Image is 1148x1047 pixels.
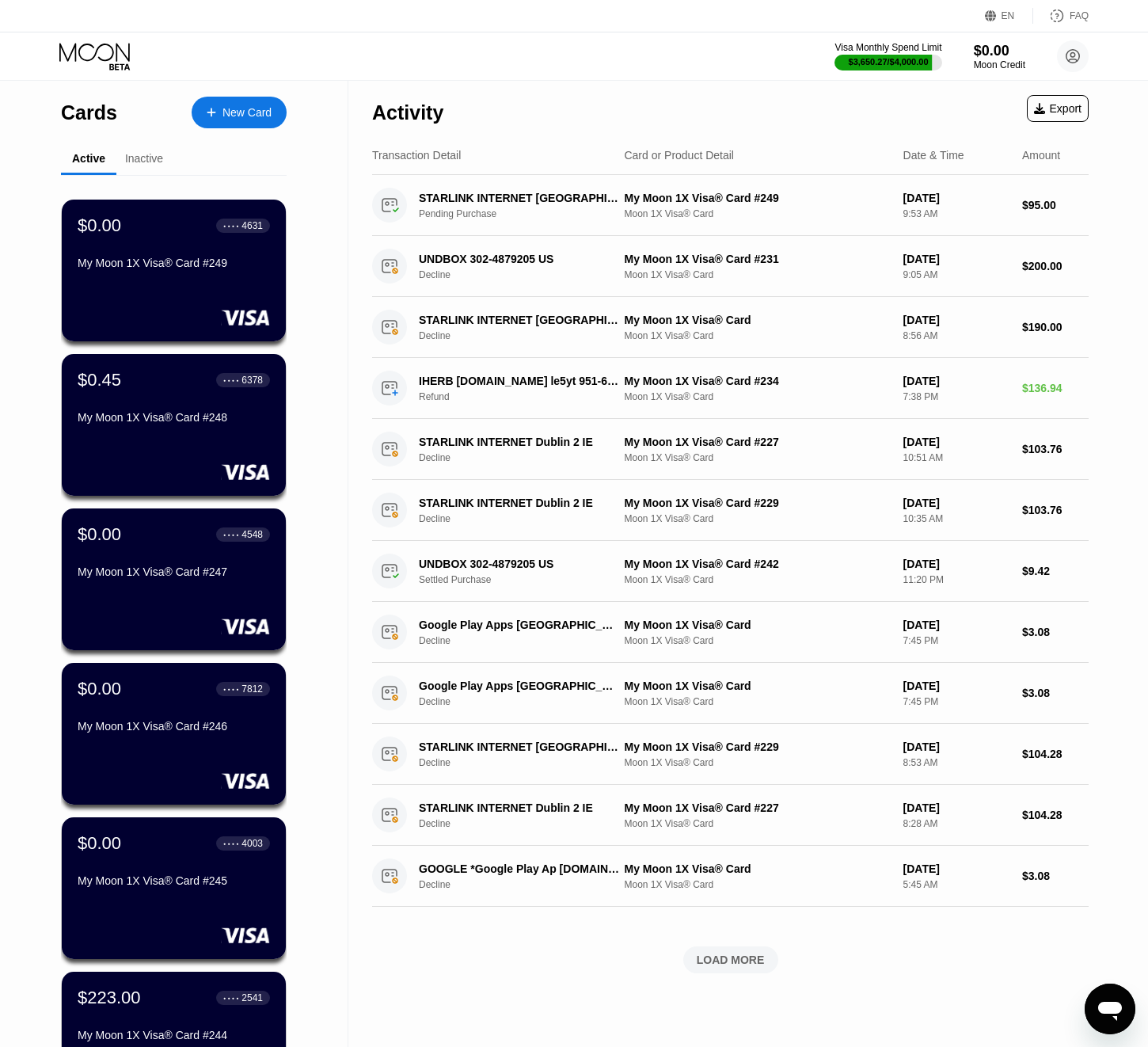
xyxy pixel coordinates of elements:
div: My Moon 1X Visa® Card #249 [78,257,270,269]
div: My Moon 1X Visa® Card #244 [78,1029,270,1041]
div: EN [985,8,1033,24]
div: New Card [192,97,287,128]
div: $95.00 [1022,199,1089,211]
div: Moon 1X Visa® Card [624,208,890,219]
div: My Moon 1X Visa® Card [624,680,890,692]
div: My Moon 1X Visa® Card #229 [624,741,890,753]
div: Inactive [125,152,163,165]
div: [DATE] [903,436,1009,448]
div: STARLINK INTERNET Dublin 2 IEDeclineMy Moon 1X Visa® Card #229Moon 1X Visa® Card[DATE]10:35 AM$10... [372,480,1089,541]
div: My Moon 1X Visa® Card #231 [624,253,890,265]
div: My Moon 1X Visa® Card #245 [78,874,270,887]
div: STARLINK INTERNET Dublin 2 IE [419,801,619,814]
div: Date & Time [903,149,964,162]
div: $3.08 [1022,626,1089,638]
div: Moon 1X Visa® Card [624,330,890,341]
div: ● ● ● ● [223,532,239,537]
div: Decline [419,269,634,280]
div: My Moon 1X Visa® Card #247 [78,565,270,578]
div: My Moon 1X Visa® Card #234 [624,375,890,387]
div: $0.00 [78,833,121,854]
div: STARLINK INTERNET [GEOGRAPHIC_DATA] IE [419,192,619,204]
div: STARLINK INTERNET Dublin 2 IEDeclineMy Moon 1X Visa® Card #227Moon 1X Visa® Card[DATE]10:51 AM$10... [372,419,1089,480]
div: Active [72,152,105,165]
div: 5:45 AM [903,879,1009,890]
div: Pending Purchase [419,208,634,219]
div: $0.00 [78,215,121,236]
div: My Moon 1X Visa® Card #249 [624,192,890,204]
div: Decline [419,818,634,829]
div: Google Play Apps [GEOGRAPHIC_DATA] [GEOGRAPHIC_DATA] [419,680,619,692]
div: IHERB [DOMAIN_NAME] le5yt 951-6163600 USRefundMy Moon 1X Visa® Card #234Moon 1X Visa® Card[DATE]7... [372,358,1089,419]
div: $223.00 [78,988,141,1008]
div: My Moon 1X Visa® Card #227 [624,801,890,814]
div: EN [1002,10,1015,21]
div: My Moon 1X Visa® Card #248 [78,411,270,424]
div: Moon 1X Visa® Card [624,269,890,280]
div: [DATE] [903,497,1009,509]
div: STARLINK INTERNET Dublin 2 IE [419,497,619,509]
div: 9:05 AM [903,269,1009,280]
div: My Moon 1X Visa® Card #227 [624,436,890,448]
div: 10:51 AM [903,452,1009,463]
div: STARLINK INTERNET [GEOGRAPHIC_DATA] IE [419,741,619,753]
div: $0.00● ● ● ●4548My Moon 1X Visa® Card #247 [62,508,286,650]
div: ● ● ● ● [223,841,239,846]
div: Visa Monthly Spend Limit$3,650.27/$4,000.00 [834,42,941,70]
div: UNDBOX 302-4879205 USSettled PurchaseMy Moon 1X Visa® Card #242Moon 1X Visa® Card[DATE]11:20 PM$9.42 [372,541,1089,602]
div: 2541 [241,992,263,1003]
div: STARLINK INTERNET [GEOGRAPHIC_DATA] IEDeclineMy Moon 1X Visa® Card #229Moon 1X Visa® Card[DATE]8:... [372,724,1089,785]
div: Refund [419,391,634,402]
div: 7:45 PM [903,696,1009,707]
div: Card or Product Detail [624,149,734,162]
div: $200.00 [1022,260,1089,272]
div: $0.00● ● ● ●4631My Moon 1X Visa® Card #249 [62,200,286,341]
div: $3,650.27 / $4,000.00 [849,57,929,67]
div: $0.45● ● ● ●6378My Moon 1X Visa® Card #248 [62,354,286,496]
div: Moon 1X Visa® Card [624,452,890,463]
div: $104.28 [1022,748,1089,760]
div: Decline [419,696,634,707]
div: LOAD MORE [697,953,765,967]
div: $103.76 [1022,504,1089,516]
div: My Moon 1X Visa® Card [624,619,890,631]
div: [DATE] [903,314,1009,326]
div: $104.28 [1022,809,1089,821]
div: My Moon 1X Visa® Card [624,862,890,875]
div: Google Play Apps [GEOGRAPHIC_DATA] [GEOGRAPHIC_DATA] [419,619,619,631]
div: GOOGLE *Google Play Ap [DOMAIN_NAME][URL]DeclineMy Moon 1X Visa® CardMoon 1X Visa® Card[DATE]5:45... [372,846,1089,907]
div: UNDBOX 302-4879205 US [419,253,619,265]
div: Google Play Apps [GEOGRAPHIC_DATA] [GEOGRAPHIC_DATA]DeclineMy Moon 1X Visa® CardMoon 1X Visa® Car... [372,602,1089,663]
div: LOAD MORE [372,946,1089,973]
div: UNDBOX 302-4879205 US [419,558,619,570]
div: ● ● ● ● [223,996,239,1000]
div: My Moon 1X Visa® Card #246 [78,720,270,733]
div: Decline [419,513,634,524]
div: $103.76 [1022,443,1089,455]
div: [DATE] [903,862,1009,875]
div: STARLINK INTERNET [GEOGRAPHIC_DATA] IE [419,314,619,326]
div: Moon 1X Visa® Card [624,879,890,890]
div: 10:35 AM [903,513,1009,524]
div: Moon Credit [974,59,1025,70]
div: My Moon 1X Visa® Card #229 [624,497,890,509]
div: 4548 [241,529,263,540]
div: $3.08 [1022,870,1089,882]
div: $0.00 [78,679,121,699]
div: $0.00Moon Credit [974,43,1025,70]
div: Decline [419,330,634,341]
div: Moon 1X Visa® Card [624,391,890,402]
div: Decline [419,635,634,646]
div: ● ● ● ● [223,378,239,383]
div: ● ● ● ● [223,687,239,691]
div: 8:56 AM [903,330,1009,341]
div: Visa Monthly Spend Limit [834,42,941,53]
div: 4631 [241,220,263,231]
div: 4003 [241,838,263,849]
div: Export [1034,102,1081,115]
div: My Moon 1X Visa® Card [624,314,890,326]
div: $0.00 [78,524,121,545]
div: [DATE] [903,619,1009,631]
